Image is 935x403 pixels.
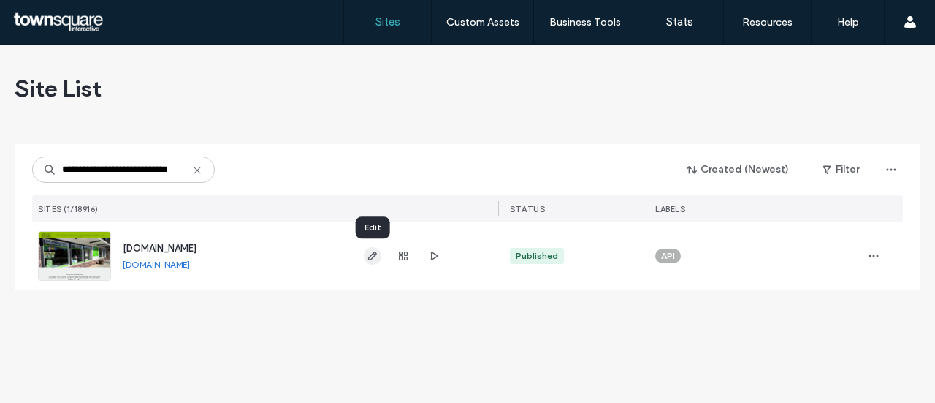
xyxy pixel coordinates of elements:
button: Filter [808,158,874,181]
label: Stats [666,15,693,29]
label: Resources [742,16,793,29]
span: API [661,249,675,263]
button: Created (Newest) [674,158,802,181]
a: [DOMAIN_NAME] [123,243,196,254]
span: Help [33,10,63,23]
span: LABELS [655,204,685,214]
label: Help [837,16,859,29]
span: Site List [15,74,102,103]
span: STATUS [510,204,545,214]
label: Business Tools [549,16,621,29]
div: Published [516,249,558,263]
label: Custom Assets [446,16,519,29]
div: Edit [356,216,390,238]
label: Sites [375,15,400,29]
a: [DOMAIN_NAME] [123,259,190,270]
span: SITES (1/18916) [38,204,99,214]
